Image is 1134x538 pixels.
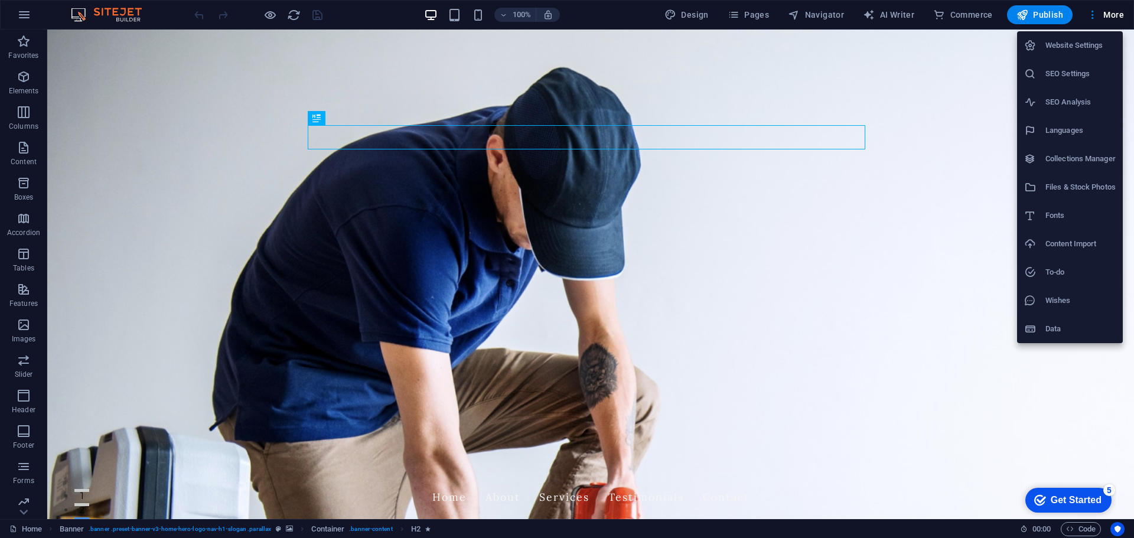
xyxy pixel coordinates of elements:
[1045,38,1116,53] h6: Website Settings
[1045,123,1116,138] h6: Languages
[1045,152,1116,166] h6: Collections Manager
[1045,265,1116,279] h6: To-do
[87,2,99,14] div: 5
[1045,95,1116,109] h6: SEO Analysis
[27,488,42,491] button: 3
[1045,180,1116,194] h6: Files & Stock Photos
[27,474,42,477] button: 2
[9,6,96,31] div: Get Started 5 items remaining, 0% complete
[35,13,86,24] div: Get Started
[27,459,42,462] button: 1
[1045,67,1116,81] h6: SEO Settings
[1045,237,1116,251] h6: Content Import
[1045,294,1116,308] h6: Wishes
[1045,322,1116,336] h6: Data
[1045,208,1116,223] h6: Fonts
